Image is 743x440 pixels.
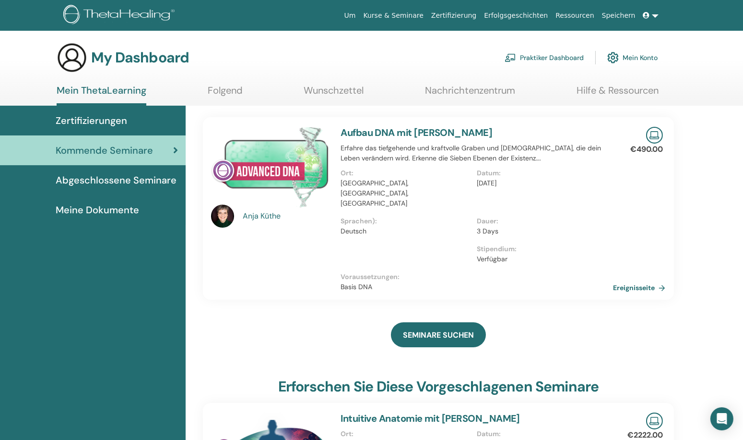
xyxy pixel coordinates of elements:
p: Ort : [341,168,471,178]
div: Open Intercom Messenger [710,407,733,430]
a: Ressourcen [552,7,598,24]
p: Erfahre das tiefgehende und kraftvolle Graben und [DEMOGRAPHIC_DATA], die dein Leben verändern wi... [341,143,613,163]
p: Deutsch [341,226,471,236]
p: Datum : [477,168,607,178]
p: Verfügbar [477,254,607,264]
a: Ereignisseite [613,281,669,295]
span: Meine Dokumente [56,203,139,217]
img: Aufbau DNA [211,127,329,208]
a: Intuitive Anatomie mit [PERSON_NAME] [341,412,520,425]
a: Speichern [598,7,639,24]
a: Kurse & Seminare [360,7,427,24]
p: [GEOGRAPHIC_DATA], [GEOGRAPHIC_DATA], [GEOGRAPHIC_DATA] [341,178,471,208]
a: Wunschzettel [304,85,364,103]
img: Live Online Seminar [646,413,663,429]
img: Live Online Seminar [646,127,663,144]
p: Voraussetzungen : [341,272,613,282]
h3: My Dashboard [91,49,189,66]
a: Praktiker Dashboard [505,47,584,68]
p: €490.00 [630,144,663,155]
a: Nachrichtenzentrum [425,85,515,103]
a: Um [341,7,360,24]
img: cog.svg [607,49,619,66]
a: Anja Küthe [243,210,331,222]
span: Abgeschlossene Seminare [56,173,177,187]
a: Aufbau DNA mit [PERSON_NAME] [341,126,492,139]
a: Hilfe & Ressourcen [577,85,659,103]
p: [DATE] [477,178,607,188]
p: Basis DNA [341,282,613,292]
p: Ort : [341,429,471,439]
a: Folgend [208,85,243,103]
p: Sprachen) : [341,216,471,226]
span: SEMINARE SUCHEN [403,330,474,340]
span: Kommende Seminare [56,143,153,158]
img: default.jpg [211,205,234,228]
span: Zertifizierungen [56,113,127,128]
a: SEMINARE SUCHEN [391,322,486,347]
a: Zertifizierung [427,7,480,24]
p: Dauer : [477,216,607,226]
p: Datum : [477,429,607,439]
a: Erfolgsgeschichten [480,7,552,24]
a: Mein ThetaLearning [57,85,146,106]
p: Stipendium : [477,244,607,254]
img: generic-user-icon.jpg [57,42,87,73]
a: Mein Konto [607,47,658,68]
img: chalkboard-teacher.svg [505,53,516,62]
p: 3 Days [477,226,607,236]
img: logo.png [63,5,178,26]
h3: Erforschen Sie diese vorgeschlagenen Seminare [278,378,599,395]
